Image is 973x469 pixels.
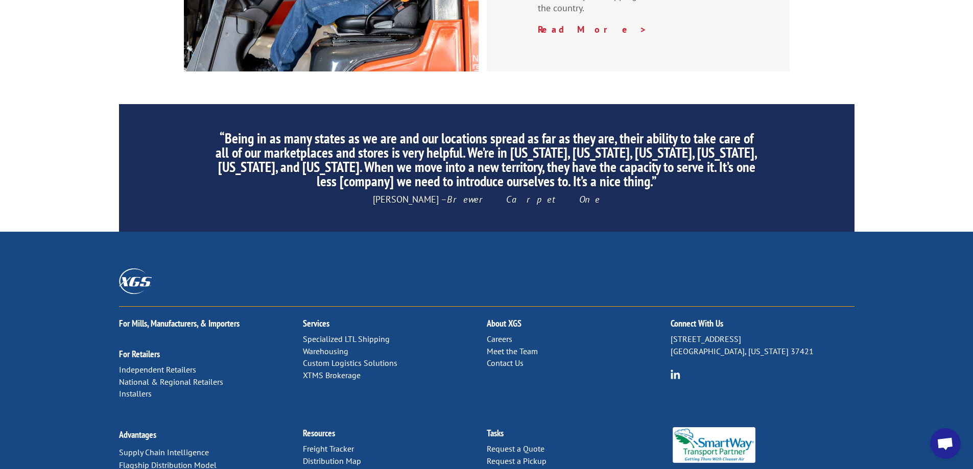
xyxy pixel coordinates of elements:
img: group-6 [671,369,680,379]
span: [PERSON_NAME] – [373,193,600,205]
a: About XGS [487,317,521,329]
a: Independent Retailers [119,364,196,375]
a: Freight Tracker [303,443,354,454]
img: XGS_Logos_ALL_2024_All_White [119,268,152,293]
h2: Connect With Us [671,319,855,333]
h2: “Being in as many states as we are and our locations spread as far as they are, their ability to ... [215,131,758,193]
a: For Retailers [119,348,160,360]
a: For Mills, Manufacturers, & Importers [119,317,240,329]
a: Warehousing [303,346,348,356]
a: Read More > [538,23,647,35]
div: Open chat [930,428,961,459]
a: Contact Us [487,358,524,368]
a: National & Regional Retailers [119,377,223,387]
a: Distribution Map [303,456,361,466]
em: Brewer Carpet One [447,193,600,205]
p: [STREET_ADDRESS] [GEOGRAPHIC_DATA], [US_STATE] 37421 [671,333,855,358]
a: Installers [119,388,152,399]
a: Specialized LTL Shipping [303,334,390,344]
a: XTMS Brokerage [303,370,361,380]
a: Request a Pickup [487,456,547,466]
a: Custom Logistics Solutions [303,358,397,368]
a: Services [303,317,329,329]
img: Smartway_Logo [671,427,758,463]
h2: Tasks [487,429,671,443]
a: Careers [487,334,512,344]
a: Request a Quote [487,443,544,454]
a: Resources [303,427,335,439]
a: Meet the Team [487,346,538,356]
a: Advantages [119,429,156,440]
a: Supply Chain Intelligence [119,447,209,457]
